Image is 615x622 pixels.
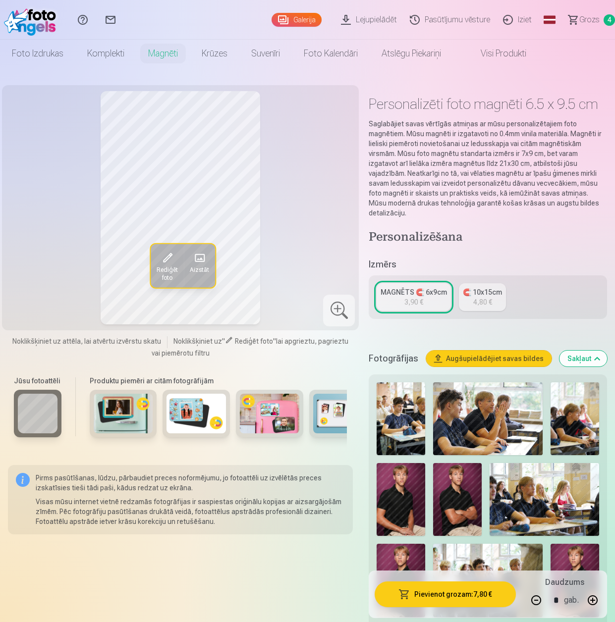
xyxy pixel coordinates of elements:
[157,266,178,282] span: Rediģēt foto
[184,244,215,288] button: Aizstāt
[473,297,492,307] div: 4,80 €
[151,244,184,288] button: Rediģēt foto
[459,283,506,311] a: 🧲 10x15cm4,80 €
[190,266,209,274] span: Aizstāt
[36,473,345,493] p: Pirms pasūtīšanas, lūdzu, pārbaudiet preces noformējumu, jo fotoattēli uz izvēlētās preces izskat...
[272,13,322,27] a: Galerija
[14,376,61,386] h6: Jūsu fotoattēli
[4,4,61,36] img: /fa1
[375,581,516,607] button: Pievienot grozam:7,80 €
[86,376,347,386] h6: Produktu piemēri ar citām fotogrāfijām
[75,40,136,67] a: Komplekti
[369,230,607,246] h4: Personalizēšana
[369,119,607,218] p: Saglabājiet savas vērtīgās atmiņas ar mūsu personalizētajiem foto magnētiem. Mūsu magnēti ir izga...
[173,337,222,345] span: Noklikšķiniet uz
[190,40,239,67] a: Krūzes
[404,297,423,307] div: 3,90 €
[152,337,349,357] span: lai apgrieztu, pagrieztu vai piemērotu filtru
[453,40,538,67] a: Visi produkti
[222,337,225,345] span: "
[426,351,552,366] button: Augšupielādējiet savas bildes
[239,40,292,67] a: Suvenīri
[369,352,418,365] h5: Fotogrāfijas
[36,497,345,526] p: Visas mūsu internet vietnē redzamās fotogrāfijas ir saspiestas oriģinālu kopijas ar aizsargājošām...
[235,337,273,345] span: Rediģēt foto
[273,337,276,345] span: "
[369,95,607,113] h1: Personalizēti foto magnēti 6.5 x 9.5 cm
[463,287,502,297] div: 🧲 10x15cm
[604,14,615,26] span: 4
[564,588,579,612] div: gab.
[369,258,607,271] h5: Izmērs
[12,336,161,346] span: Noklikšķiniet uz attēla, lai atvērtu izvērstu skatu
[377,283,451,311] a: MAGNĒTS 🧲 6x9cm3,90 €
[545,576,584,588] h5: Daudzums
[559,351,607,366] button: Sakļaut
[381,287,447,297] div: MAGNĒTS 🧲 6x9cm
[370,40,453,67] a: Atslēgu piekariņi
[136,40,190,67] a: Magnēti
[292,40,370,67] a: Foto kalendāri
[579,14,600,26] span: Grozs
